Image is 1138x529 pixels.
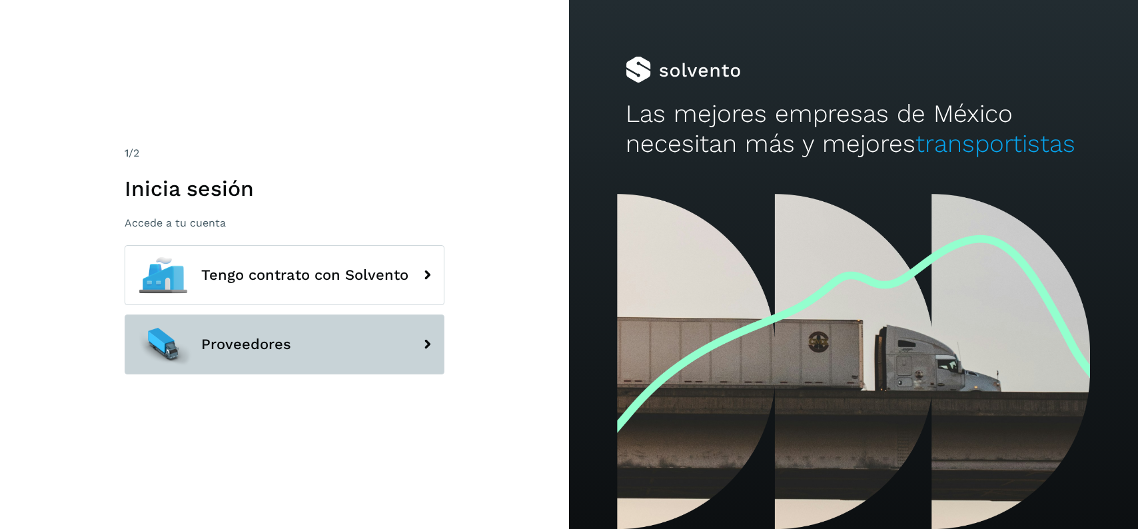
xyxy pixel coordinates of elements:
[201,336,291,352] span: Proveedores
[125,147,129,159] span: 1
[915,129,1075,158] span: transportistas
[125,176,444,201] h1: Inicia sesión
[201,267,408,283] span: Tengo contrato con Solvento
[626,99,1081,159] h2: Las mejores empresas de México necesitan más y mejores
[125,145,444,161] div: /2
[125,245,444,305] button: Tengo contrato con Solvento
[125,217,444,229] p: Accede a tu cuenta
[125,314,444,374] button: Proveedores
